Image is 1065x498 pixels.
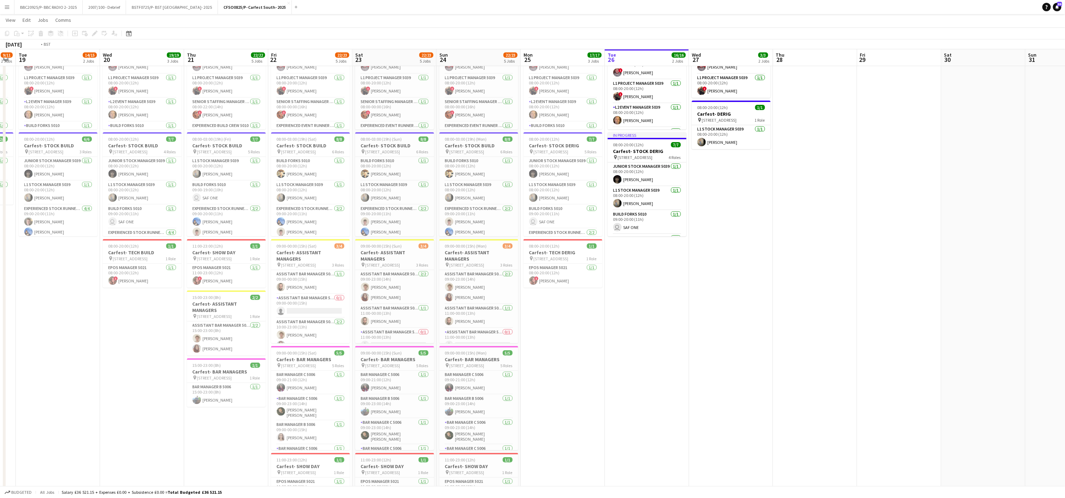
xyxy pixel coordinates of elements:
button: CFSO0825/P- Carfest South- 2025 [218,0,292,14]
span: Budgeted [11,490,32,495]
span: 84 [1057,2,1062,6]
div: [DATE] [6,41,22,48]
a: View [3,15,18,25]
button: 2007/100 - Debrief [83,0,126,14]
span: Edit [23,17,31,23]
a: 84 [1053,3,1061,11]
span: Total Budgeted £36 521.15 [168,490,222,495]
a: Edit [20,15,33,25]
span: View [6,17,15,23]
a: Jobs [35,15,51,25]
button: BBC20925/P- BBC RADIO 2- 2025 [14,0,83,14]
div: BST [44,41,51,47]
span: Jobs [38,17,48,23]
a: Comms [52,15,74,25]
button: BSTF0725/P- BST [GEOGRAPHIC_DATA]- 2025 [126,0,218,14]
span: Comms [55,17,71,23]
button: Budgeted [4,489,33,496]
span: All jobs [39,490,56,495]
div: Salary £36 521.15 + Expenses £0.00 + Subsistence £0.00 = [62,490,222,495]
